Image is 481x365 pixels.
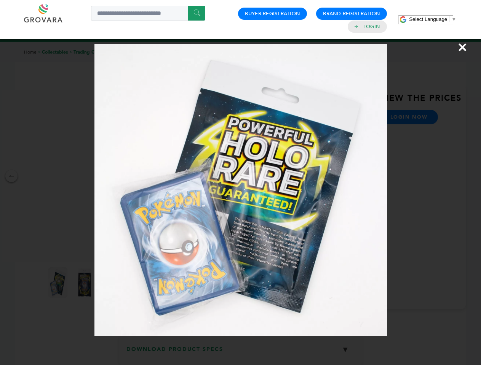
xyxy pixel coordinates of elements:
[409,16,447,22] span: Select Language
[245,10,300,17] a: Buyer Registration
[409,16,456,22] a: Select Language​
[323,10,380,17] a: Brand Registration
[94,44,387,336] img: Image Preview
[91,6,205,21] input: Search a product or brand...
[451,16,456,22] span: ▼
[363,23,380,30] a: Login
[457,36,468,58] span: ×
